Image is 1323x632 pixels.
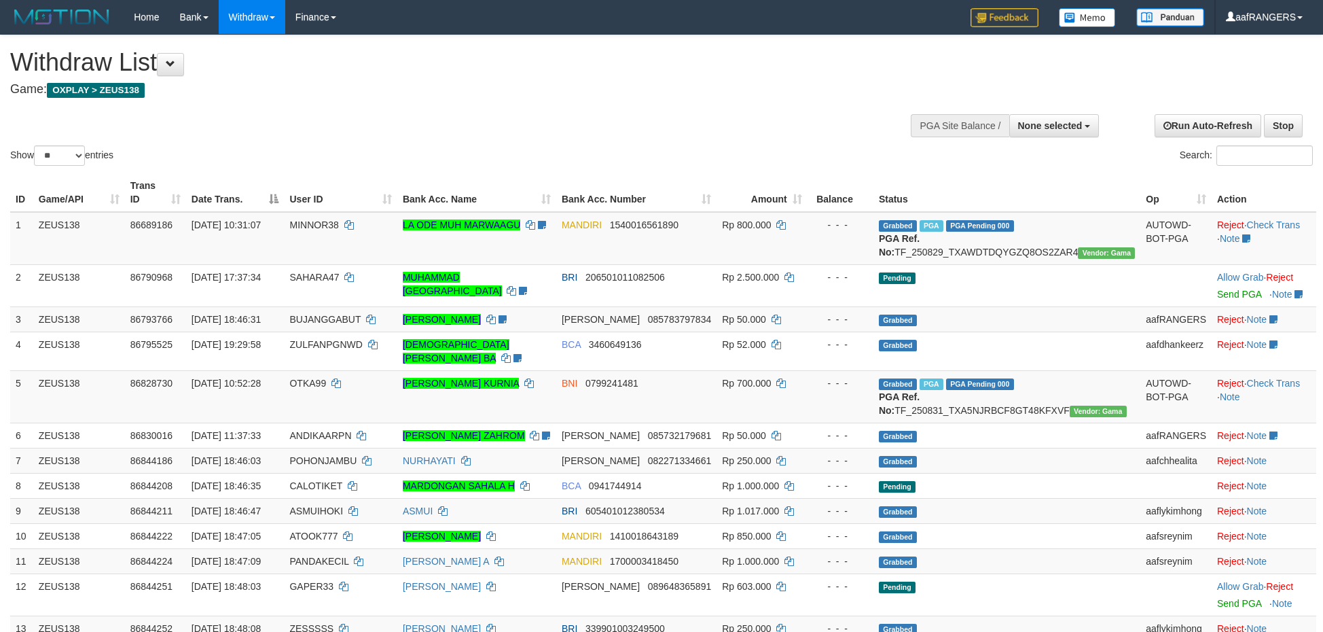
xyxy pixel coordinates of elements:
span: [DATE] 18:46:35 [192,480,261,491]
span: Grabbed [879,220,917,232]
span: 86844208 [130,480,173,491]
a: LA ODE MUH MARWAAGU [403,220,520,230]
span: Rp 250.000 [722,455,771,466]
span: BCA [562,339,581,350]
span: Vendor URL: https://trx31.1velocity.biz [1070,406,1127,417]
span: ASMUIHOKI [289,506,343,516]
span: Rp 50.000 [722,314,766,325]
td: 9 [10,498,33,523]
span: 86689186 [130,220,173,230]
span: Grabbed [879,379,917,390]
th: Status [873,173,1140,212]
td: ZEUS138 [33,306,125,332]
span: Marked by aafsreyleap [920,379,943,390]
td: · [1212,423,1316,448]
td: AUTOWD-BOT-PGA [1140,212,1212,265]
div: PGA Site Balance / [911,114,1009,137]
div: - - - [813,270,868,284]
th: Amount: activate to sort column ascending [717,173,807,212]
span: [PERSON_NAME] [562,430,640,441]
span: Copy 085732179681 to clipboard [648,430,711,441]
td: · · [1212,212,1316,265]
h1: Withdraw List [10,49,869,76]
span: 86793766 [130,314,173,325]
td: · [1212,548,1316,574]
span: · [1217,581,1266,592]
a: Note [1247,314,1267,325]
span: Grabbed [879,340,917,351]
th: Action [1212,173,1316,212]
span: Copy 3460649136 to clipboard [589,339,642,350]
span: [DATE] 11:37:33 [192,430,261,441]
span: Pending [879,273,916,284]
span: OTKA99 [289,378,326,389]
a: Reject [1217,378,1244,389]
a: Note [1220,233,1240,244]
td: aafsreynim [1140,548,1212,574]
span: [DATE] 10:31:07 [192,220,261,230]
a: Check Trans [1247,378,1301,389]
td: aafsreynim [1140,523,1212,548]
td: 2 [10,264,33,306]
span: Rp 603.000 [722,581,771,592]
td: ZEUS138 [33,370,125,423]
select: Showentries [34,145,85,166]
span: ATOOK777 [289,531,338,542]
a: Reject [1217,430,1244,441]
img: MOTION_logo.png [10,7,113,27]
span: Copy 085783797834 to clipboard [648,314,711,325]
div: - - - [813,479,868,493]
span: [DATE] 18:46:31 [192,314,261,325]
a: Reject [1217,506,1244,516]
span: CALOTIKET [289,480,342,491]
a: Reject [1266,581,1293,592]
span: Grabbed [879,531,917,543]
span: MANDIRI [562,531,602,542]
a: Note [1247,506,1267,516]
a: Note [1247,455,1267,466]
td: · [1212,523,1316,548]
th: Op: activate to sort column ascending [1140,173,1212,212]
span: ANDIKAARPN [289,430,351,441]
td: · [1212,448,1316,473]
span: ZULFANPGNWD [289,339,362,350]
span: 86830016 [130,430,173,441]
span: GAPER33 [289,581,333,592]
span: Copy 605401012380534 to clipboard [585,506,665,516]
div: - - - [813,529,868,543]
a: [PERSON_NAME] ZAHROM [403,430,525,441]
span: Rp 800.000 [722,220,771,230]
div: - - - [813,338,868,351]
span: 86795525 [130,339,173,350]
span: Copy 089648365891 to clipboard [648,581,711,592]
span: [DATE] 10:52:28 [192,378,261,389]
div: - - - [813,376,868,390]
a: Reject [1217,314,1244,325]
td: 1 [10,212,33,265]
td: ZEUS138 [33,332,125,370]
a: Reject [1217,339,1244,350]
a: Note [1220,391,1240,402]
div: - - - [813,580,868,593]
a: Note [1247,339,1267,350]
span: Grabbed [879,431,917,442]
span: BNI [562,378,577,389]
th: ID [10,173,33,212]
span: Rp 2.500.000 [722,272,779,283]
span: Pending [879,481,916,493]
b: PGA Ref. No: [879,233,920,258]
span: Rp 1.000.000 [722,556,779,567]
label: Show entries [10,145,113,166]
a: MUHAMMAD [GEOGRAPHIC_DATA] [403,272,502,296]
a: Note [1247,531,1267,542]
span: Rp 52.000 [722,339,766,350]
span: PGA Pending [946,379,1014,390]
span: Rp 1.000.000 [722,480,779,491]
td: · [1212,498,1316,523]
a: Allow Grab [1217,581,1263,592]
span: Copy 206501011082506 to clipboard [585,272,665,283]
button: None selected [1009,114,1100,137]
td: ZEUS138 [33,548,125,574]
span: Copy 1540016561890 to clipboard [610,220,678,230]
span: None selected [1018,120,1083,131]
